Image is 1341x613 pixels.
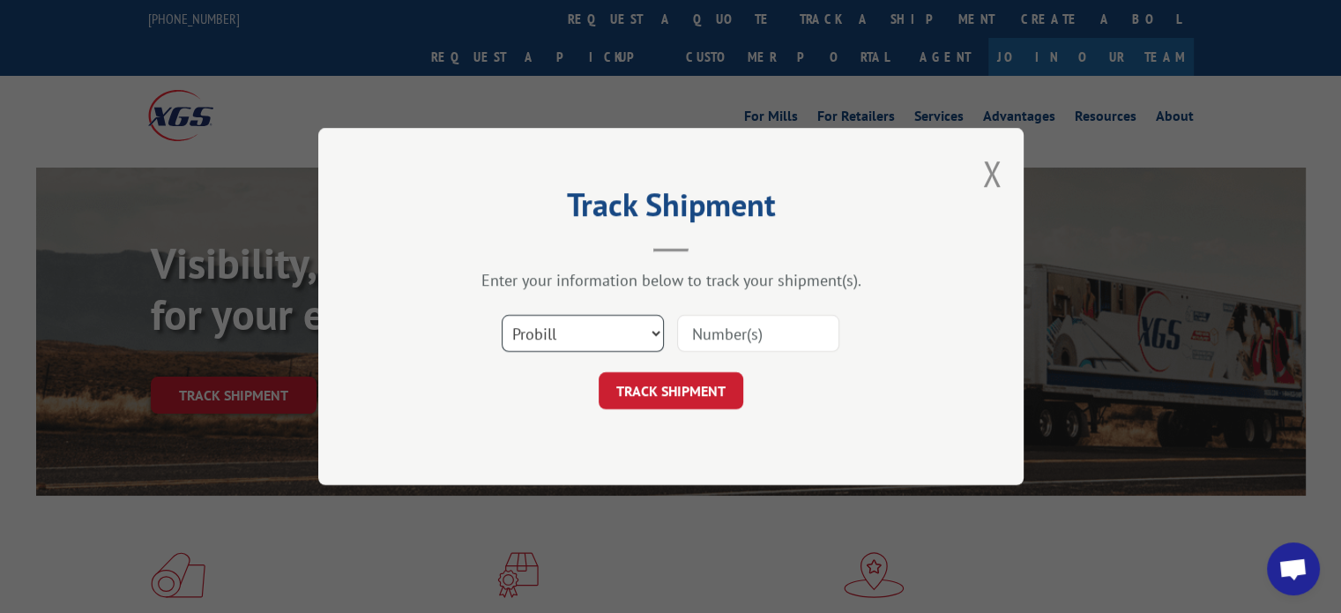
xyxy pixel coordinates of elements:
[982,150,1002,197] button: Close modal
[599,372,743,409] button: TRACK SHIPMENT
[1267,542,1320,595] div: Open chat
[406,270,935,290] div: Enter your information below to track your shipment(s).
[677,315,839,352] input: Number(s)
[406,192,935,226] h2: Track Shipment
